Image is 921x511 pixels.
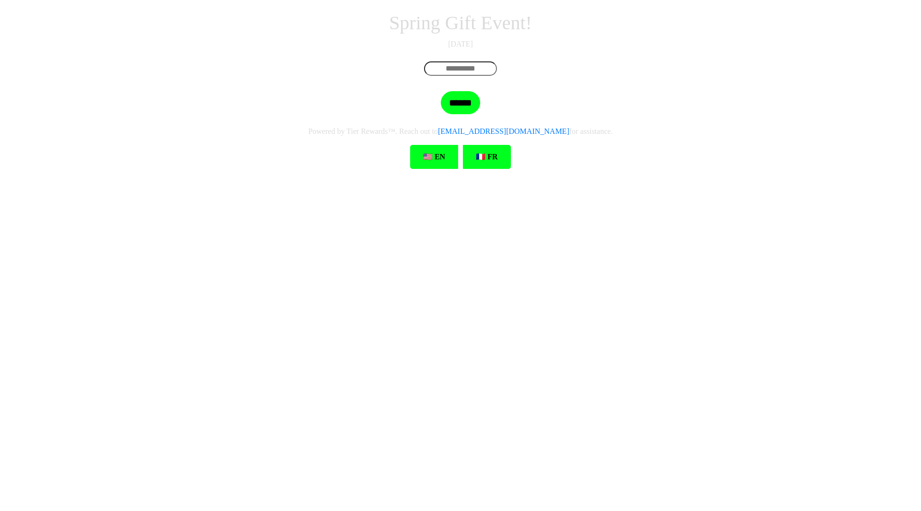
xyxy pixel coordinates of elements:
[194,38,727,50] p: [DATE]
[438,127,569,135] a: [EMAIL_ADDRESS][DOMAIN_NAME]
[308,127,613,135] span: Powered by Tier Rewards™. Reach out to for assistance.
[463,145,511,169] a: 🇫🇷 FR
[410,145,458,169] a: 🇺🇸 EN
[194,12,727,35] h1: Spring Gift Event!
[408,145,513,169] div: Language Selection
